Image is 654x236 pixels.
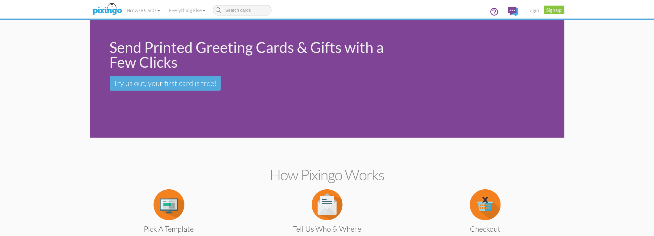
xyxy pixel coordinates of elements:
h3: Checkout [423,225,548,233]
img: comments.svg [508,7,518,16]
h2: How Pixingo works [101,167,554,183]
h3: Tell us Who & Where [265,225,390,233]
h3: Pick a Template [107,225,231,233]
a: Sign up [544,6,564,14]
img: pixingo logo [91,2,124,17]
input: Search cards [213,5,272,15]
span: Try us out, your first card is free! [114,79,217,88]
a: Login [523,2,544,18]
img: item.alt [470,189,501,220]
img: item.alt [154,189,184,220]
img: item.alt [312,189,343,220]
div: Send Printed Greeting Cards & Gifts with a Few Clicks [110,40,401,70]
a: Try us out, your first card is free! [110,76,221,91]
a: Everything Else [165,2,210,18]
a: Browse Cards [123,2,165,18]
